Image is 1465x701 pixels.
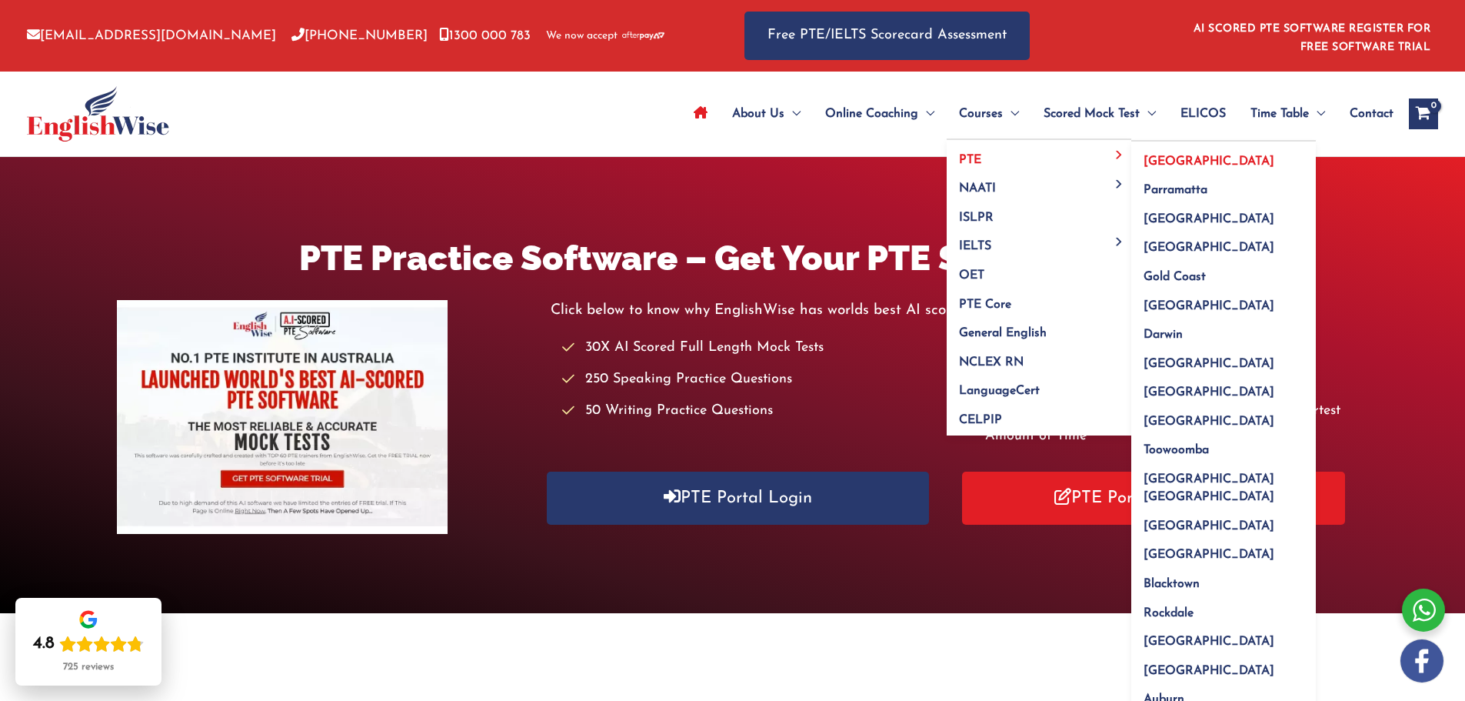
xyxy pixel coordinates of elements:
[1131,199,1316,229] a: [GEOGRAPHIC_DATA]
[947,372,1131,401] a: LanguageCert
[551,298,1348,323] p: Click below to know why EnglishWise has worlds best AI scored PTE software
[622,32,664,40] img: Afterpay-Logo
[1144,665,1274,677] span: [GEOGRAPHIC_DATA]
[1144,607,1194,619] span: Rockdale
[1144,329,1183,341] span: Darwin
[1131,258,1316,287] a: Gold Coast
[1131,171,1316,200] a: Parramatta
[1140,87,1156,141] span: Menu Toggle
[1110,179,1128,188] span: Menu Toggle
[1131,402,1316,431] a: [GEOGRAPHIC_DATA]
[959,299,1011,311] span: PTE Core
[732,87,784,141] span: About Us
[744,12,1030,60] a: Free PTE/IELTS Scorecard Assessment
[947,256,1131,285] a: OET
[1131,565,1316,594] a: Blacktown
[1131,344,1316,373] a: [GEOGRAPHIC_DATA]
[947,140,1131,169] a: PTEMenu Toggle
[117,300,448,534] img: pte-institute-main
[1144,300,1274,312] span: [GEOGRAPHIC_DATA]
[959,154,981,166] span: PTE
[1144,444,1209,456] span: Toowoomba
[27,29,276,42] a: [EMAIL_ADDRESS][DOMAIN_NAME]
[1238,87,1337,141] a: Time TableMenu Toggle
[1337,87,1393,141] a: Contact
[813,87,947,141] a: Online CoachingMenu Toggle
[1350,87,1393,141] span: Contact
[1144,549,1274,561] span: [GEOGRAPHIC_DATA]
[1144,271,1206,283] span: Gold Coast
[1131,315,1316,345] a: Darwin
[439,29,531,42] a: 1300 000 783
[1144,242,1274,254] span: [GEOGRAPHIC_DATA]
[1031,87,1168,141] a: Scored Mock TestMenu Toggle
[1194,23,1431,53] a: AI SCORED PTE SOFTWARE REGISTER FOR FREE SOFTWARE TRIAL
[1144,578,1200,590] span: Blacktown
[959,356,1024,369] span: NCLEX RN
[1110,237,1128,245] span: Menu Toggle
[1184,11,1438,61] aside: Header Widget 1
[1131,373,1316,402] a: [GEOGRAPHIC_DATA]
[1003,87,1019,141] span: Menu Toggle
[27,86,169,142] img: cropped-ew-logo
[1131,229,1316,258] a: [GEOGRAPHIC_DATA]
[784,87,801,141] span: Menu Toggle
[1131,651,1316,680] a: [GEOGRAPHIC_DATA]
[1309,87,1325,141] span: Menu Toggle
[947,400,1131,436] a: CELPIP
[1144,386,1274,399] span: [GEOGRAPHIC_DATA]
[562,335,947,361] li: 30X AI Scored Full Length Mock Tests
[947,169,1131,199] a: NAATIMenu Toggle
[1144,636,1274,648] span: [GEOGRAPHIC_DATA]
[1144,213,1274,225] span: [GEOGRAPHIC_DATA]
[959,212,994,224] span: ISLPR
[33,633,144,655] div: Rating: 4.8 out of 5
[1131,286,1316,315] a: [GEOGRAPHIC_DATA]
[681,87,1393,141] nav: Site Navigation: Main Menu
[959,414,1002,426] span: CELPIP
[959,240,991,252] span: IELTS
[947,227,1131,256] a: IELTSMenu Toggle
[959,182,996,195] span: NAATI
[962,472,1345,525] a: PTE Portal Registration
[959,327,1047,339] span: General English
[546,28,618,44] span: We now accept
[562,399,947,424] li: 50 Writing Practice Questions
[1400,639,1443,683] img: white-facebook.png
[1144,520,1274,532] span: [GEOGRAPHIC_DATA]
[1144,473,1274,503] span: [GEOGRAPHIC_DATA] [GEOGRAPHIC_DATA]
[1131,506,1316,536] a: [GEOGRAPHIC_DATA]
[1168,87,1238,141] a: ELICOS
[1144,155,1274,168] span: [GEOGRAPHIC_DATA]
[1110,151,1128,159] span: Menu Toggle
[947,87,1031,141] a: CoursesMenu Toggle
[959,385,1040,397] span: LanguageCert
[562,367,947,392] li: 250 Speaking Practice Questions
[918,87,934,141] span: Menu Toggle
[547,472,930,525] a: PTE Portal Login
[1131,593,1316,623] a: Rockdale
[1180,87,1226,141] span: ELICOS
[947,198,1131,227] a: ISLPR
[1131,431,1316,460] a: Toowoomba
[1144,416,1274,428] span: [GEOGRAPHIC_DATA]
[959,87,1003,141] span: Courses
[720,87,813,141] a: About UsMenu Toggle
[1131,142,1316,171] a: [GEOGRAPHIC_DATA]
[1131,536,1316,565] a: [GEOGRAPHIC_DATA]
[1144,358,1274,370] span: [GEOGRAPHIC_DATA]
[1044,87,1140,141] span: Scored Mock Test
[947,285,1131,314] a: PTE Core
[1409,98,1438,129] a: View Shopping Cart, empty
[959,269,984,282] span: OET
[1144,184,1207,196] span: Parramatta
[1131,623,1316,652] a: [GEOGRAPHIC_DATA]
[33,633,55,655] div: 4.8
[117,234,1347,282] h1: PTE Practice Software – Get Your PTE Score With AI
[63,661,114,673] div: 725 reviews
[825,87,918,141] span: Online Coaching
[291,29,428,42] a: [PHONE_NUMBER]
[1250,87,1309,141] span: Time Table
[947,342,1131,372] a: NCLEX RN
[1131,460,1316,507] a: [GEOGRAPHIC_DATA] [GEOGRAPHIC_DATA]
